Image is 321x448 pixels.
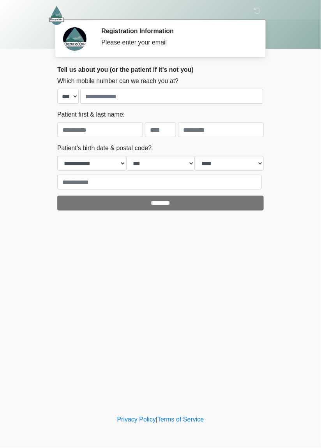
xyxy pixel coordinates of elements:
[57,110,125,119] label: Patient first & last name:
[57,76,178,86] label: Which mobile number can we reach you at?
[101,27,252,35] h2: Registration Information
[117,416,156,423] a: Privacy Policy
[101,38,252,47] div: Please enter your email
[57,143,152,153] label: Patient's birth date & postal code?
[49,6,64,25] img: RenewYou IV Hydration and Wellness Logo
[157,416,204,423] a: Terms of Service
[57,66,264,73] h2: Tell us about you (or the patient if it's not you)
[156,416,157,423] a: |
[63,27,86,51] img: Agent Avatar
